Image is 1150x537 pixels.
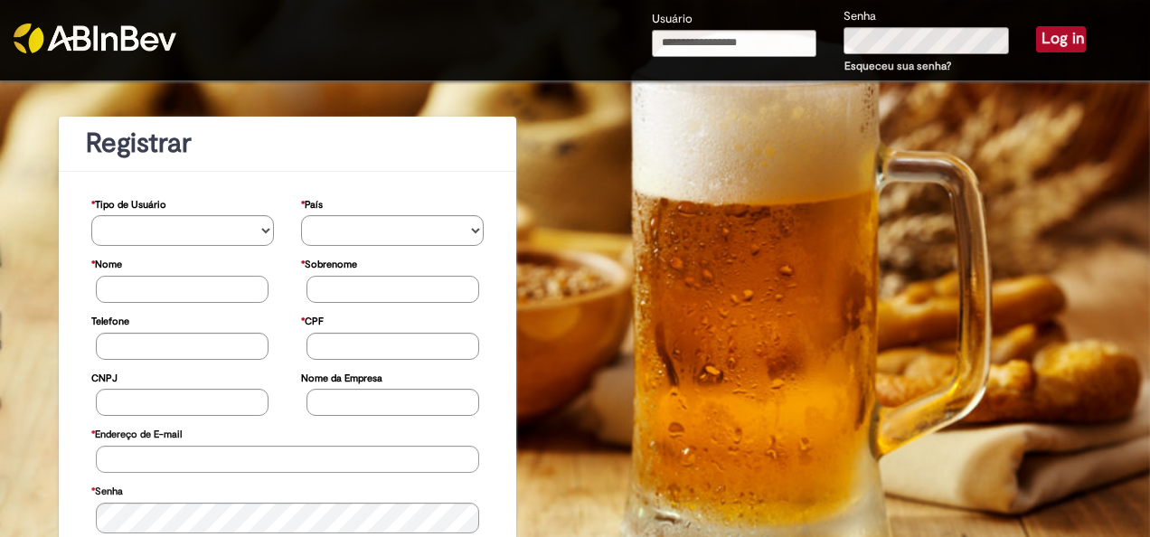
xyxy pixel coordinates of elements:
[91,306,129,333] label: Telefone
[301,250,357,276] label: Sobrenome
[301,363,382,390] label: Nome da Empresa
[91,476,123,503] label: Senha
[91,419,182,446] label: Endereço de E-mail
[301,306,324,333] label: CPF
[86,128,489,158] h1: Registrar
[844,59,951,73] a: Esqueceu sua senha?
[14,24,176,53] img: ABInbev-white.png
[652,11,693,28] label: Usuário
[1036,26,1086,52] button: Log in
[844,8,876,25] label: Senha
[91,363,118,390] label: CNPJ
[91,250,122,276] label: Nome
[91,190,166,216] label: Tipo de Usuário
[301,190,323,216] label: País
